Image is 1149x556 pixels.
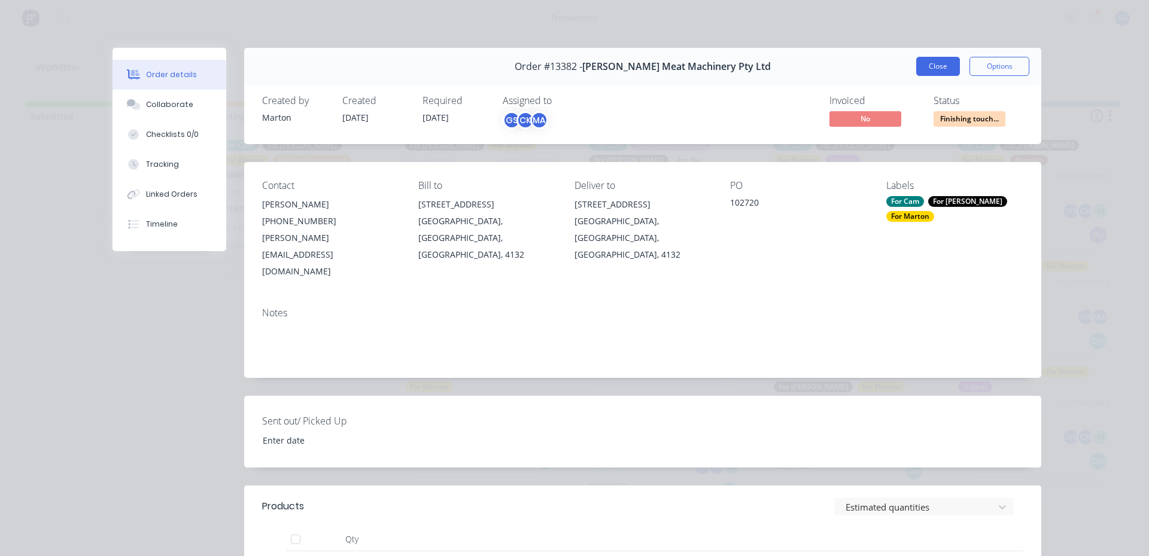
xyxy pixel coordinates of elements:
[934,111,1005,126] span: Finishing touch...
[113,209,226,239] button: Timeline
[418,196,555,213] div: [STREET_ADDRESS]
[316,527,388,551] div: Qty
[113,60,226,90] button: Order details
[146,129,199,140] div: Checklists 0/0
[113,149,226,179] button: Tracking
[422,112,449,123] span: [DATE]
[886,180,1023,191] div: Labels
[829,111,901,126] span: No
[254,431,403,449] input: Enter date
[928,196,1007,207] div: For [PERSON_NAME]
[113,179,226,209] button: Linked Orders
[113,90,226,120] button: Collaborate
[146,99,193,110] div: Collaborate
[146,189,197,200] div: Linked Orders
[262,213,399,230] div: [PHONE_NUMBER]
[730,180,867,191] div: PO
[582,61,771,72] span: [PERSON_NAME] Meat Machinery Pty Ltd
[574,196,712,263] div: [STREET_ADDRESS][GEOGRAPHIC_DATA], [GEOGRAPHIC_DATA], [GEOGRAPHIC_DATA], 4132
[934,111,1005,129] button: Finishing touch...
[530,111,548,129] div: MA
[934,95,1023,106] div: Status
[342,112,369,123] span: [DATE]
[146,159,179,170] div: Tracking
[262,196,399,280] div: [PERSON_NAME][PHONE_NUMBER][PERSON_NAME][EMAIL_ADDRESS][DOMAIN_NAME]
[516,111,534,129] div: CK
[515,61,582,72] span: Order #13382 -
[146,69,197,80] div: Order details
[969,57,1029,76] button: Options
[422,95,488,106] div: Required
[262,180,399,191] div: Contact
[113,120,226,149] button: Checklists 0/0
[503,111,548,129] button: GSCKMA
[262,196,399,213] div: [PERSON_NAME]
[262,499,304,514] div: Products
[574,196,712,213] div: [STREET_ADDRESS]
[262,111,328,124] div: Marton
[262,307,1023,319] div: Notes
[262,414,412,428] label: Sent out/ Picked Up
[574,180,712,191] div: Deliver to
[886,211,934,222] div: For Marton
[146,219,178,230] div: Timeline
[730,196,867,213] div: 102720
[886,196,924,207] div: For Cam
[418,213,555,263] div: [GEOGRAPHIC_DATA], [GEOGRAPHIC_DATA], [GEOGRAPHIC_DATA], 4132
[503,111,521,129] div: GS
[503,95,622,106] div: Assigned to
[262,95,328,106] div: Created by
[262,230,399,280] div: [PERSON_NAME][EMAIL_ADDRESS][DOMAIN_NAME]
[916,57,960,76] button: Close
[418,180,555,191] div: Bill to
[829,95,919,106] div: Invoiced
[574,213,712,263] div: [GEOGRAPHIC_DATA], [GEOGRAPHIC_DATA], [GEOGRAPHIC_DATA], 4132
[418,196,555,263] div: [STREET_ADDRESS][GEOGRAPHIC_DATA], [GEOGRAPHIC_DATA], [GEOGRAPHIC_DATA], 4132
[342,95,408,106] div: Created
